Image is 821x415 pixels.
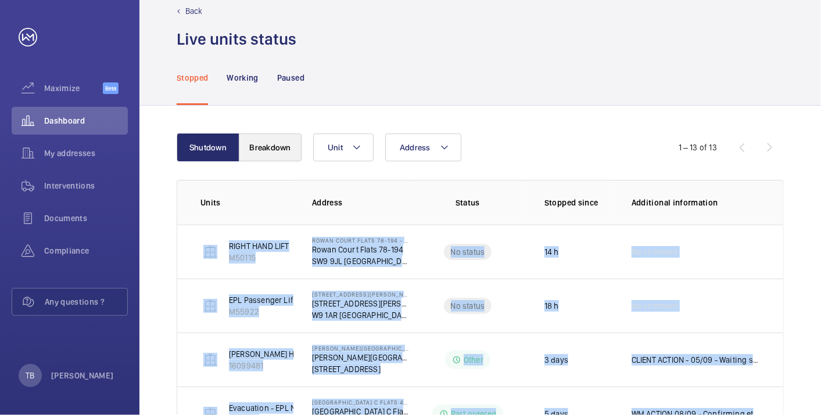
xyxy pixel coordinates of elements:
[312,244,410,255] p: Rowan Court Flats 78-194
[26,370,34,381] p: TB
[312,309,410,321] p: W9 1AR [GEOGRAPHIC_DATA]
[544,300,559,312] p: 18 h
[313,133,374,161] button: Unit
[312,291,410,298] p: [STREET_ADDRESS][PERSON_NAME]
[177,28,296,50] h1: Live units status
[103,82,119,94] span: Beta
[632,354,760,366] p: CLIENT ACTION - 05/09 - Waiting sim card, pay as you go sim did not work
[451,246,485,258] p: No status
[44,245,128,257] span: Compliance
[44,82,103,94] span: Maximize
[632,197,760,208] p: Additional information
[200,197,293,208] p: Units
[312,298,410,309] p: [STREET_ADDRESS][PERSON_NAME]
[312,352,410,363] p: [PERSON_NAME][GEOGRAPHIC_DATA]
[418,197,518,208] p: Status
[203,353,217,367] img: elevator.svg
[312,237,410,244] p: Rowan Court Flats 78-194 - High Risk Building
[44,180,128,192] span: Interventions
[312,363,410,375] p: [STREET_ADDRESS]
[44,212,128,224] span: Documents
[44,147,128,159] span: My addresses
[277,72,304,84] p: Paused
[203,299,217,313] img: elevator.svg
[544,246,559,258] p: 14 h
[385,133,461,161] button: Address
[400,143,431,152] span: Address
[229,348,336,360] p: [PERSON_NAME] House - Lift 1
[312,399,410,406] p: [GEOGRAPHIC_DATA] C Flats 45-101 - High Risk Building
[328,143,343,152] span: Unit
[227,72,258,84] p: Working
[632,246,678,258] span: No comment
[451,300,485,312] p: No status
[464,354,483,366] p: Other
[177,133,239,161] button: Shutdown
[229,306,296,317] p: M55922
[229,360,336,371] p: 16099481
[45,296,127,308] span: Any questions ?
[44,115,128,127] span: Dashboard
[229,402,365,414] p: Evacuation - EPL No 4 Flats 45-101 R/h
[229,252,289,264] p: M50115
[229,240,289,252] p: RIGHT HAND LIFT
[185,5,203,17] p: Back
[239,133,302,161] button: Breakdown
[544,354,568,366] p: 3 days
[312,197,410,208] p: Address
[229,294,296,306] p: EPL Passenger Lift
[679,142,717,153] div: 1 – 13 of 13
[312,255,410,267] p: SW9 9JL [GEOGRAPHIC_DATA]
[632,300,678,312] span: No comment
[312,345,410,352] p: [PERSON_NAME][GEOGRAPHIC_DATA]
[177,72,208,84] p: Stopped
[51,370,114,381] p: [PERSON_NAME]
[544,197,613,208] p: Stopped since
[203,245,217,259] img: elevator.svg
